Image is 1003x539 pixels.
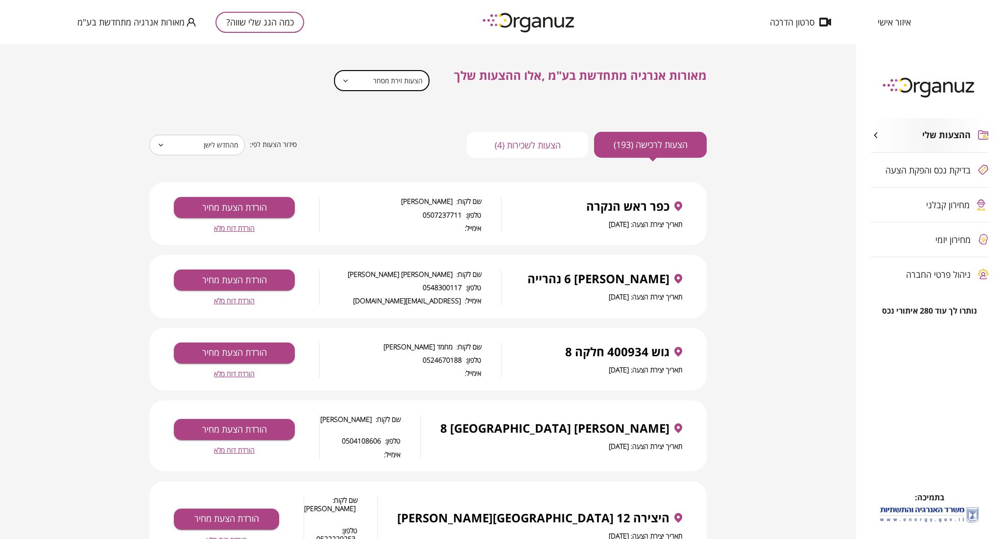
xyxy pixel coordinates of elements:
span: ההצעות שלי [922,130,971,141]
span: גוש 400934 חלקה 8 [565,345,669,359]
span: טלפון: 0548300117 [320,283,481,292]
span: מחירון קבלני [926,200,970,210]
button: בדיקת נכס והפקת הצעה [871,153,988,187]
div: מהחדש לישן [149,131,245,159]
button: ניהול פרטי החברה [871,257,988,292]
button: הורדת הצעת מחיר [174,197,295,218]
span: איזור אישי [878,17,911,27]
button: הורדת דוח מלא [214,446,255,454]
span: תאריך יצירת הצעה: [DATE] [609,365,682,374]
span: בדיקת נכס והפקת הצעה [885,165,971,175]
span: מאורות אנרגיה מתחדשת בע"מ ,אלו ההצעות שלך [454,67,707,83]
button: הורדת דוח מלא [214,296,255,305]
span: [PERSON_NAME] 6 נהרייה [527,272,669,286]
button: הורדת הצעת מחיר [174,419,295,440]
span: תאריך יצירת הצעה: [DATE] [609,441,682,451]
button: מאורות אנרגיה מתחדשת בע"מ [77,16,196,28]
span: אימייל: [320,450,401,459]
button: כמה הגג שלי שווה? [215,12,304,33]
button: הצעות לשכירות (4) [467,132,588,158]
span: שם לקוח: [PERSON_NAME] [320,415,401,432]
span: סידור הצעות לפי: [250,140,297,149]
span: שם לקוח: מחמד [PERSON_NAME] [320,343,481,351]
span: טלפון: 0504108606 [320,437,401,445]
span: תאריך יצירת הצעה: [DATE] [609,292,682,301]
button: מחירון יזמי [871,222,988,257]
button: ההצעות שלי [871,118,988,152]
span: מאורות אנרגיה מתחדשת בע"מ [77,17,185,27]
span: מחירון יזמי [935,235,971,245]
button: מחירון קבלני [871,188,988,222]
button: הורדת הצעת מחיר [174,269,295,291]
button: הורדת דוח מלא [214,369,255,378]
button: סרטון הדרכה [755,17,846,27]
span: היצירה 12 [GEOGRAPHIC_DATA][PERSON_NAME] [397,511,669,525]
button: הצעות לרכישה (193) [594,132,707,158]
button: הורדת הצעת מחיר [174,509,279,530]
span: טלפון: 0507237711 [320,211,481,219]
span: אימייל: [320,369,481,377]
span: אימייל: [EMAIL_ADDRESS][DOMAIN_NAME] [320,296,481,305]
img: logo [876,73,983,100]
div: הצעות זירת מסחר [334,67,430,95]
span: שם לקוח: [PERSON_NAME] [304,496,358,521]
span: נותרו לך עוד 280 איתורי נכס [882,306,977,316]
span: סרטון הדרכה [770,17,814,27]
span: שם לקוח: [PERSON_NAME] [PERSON_NAME] [320,270,481,278]
span: [PERSON_NAME] 8 [GEOGRAPHIC_DATA] [440,421,669,435]
span: ניהול פרטי החברה [906,269,971,279]
button: הורדת דוח מלא [214,224,255,232]
span: שם לקוח: [PERSON_NAME] [320,197,481,205]
button: איזור אישי [863,17,926,27]
img: logo [476,9,583,36]
span: כפר ראש הנקרה [586,199,669,213]
span: אימייל: [320,224,481,232]
span: תאריך יצירת הצעה: [DATE] [609,220,682,229]
span: טלפון: 0524670188 [320,356,481,364]
img: לוגו משרד האנרגיה [878,503,981,526]
button: הורדת הצעת מחיר [174,343,295,364]
span: בתמיכה: [915,492,944,503]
